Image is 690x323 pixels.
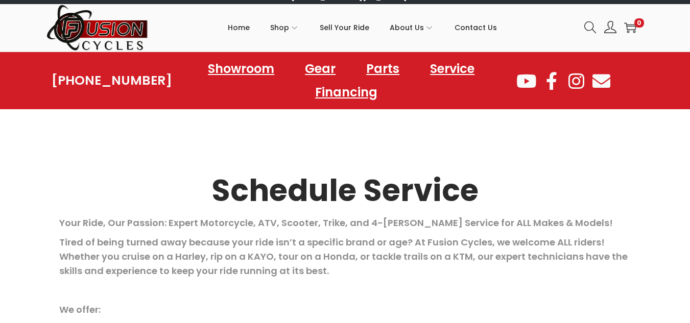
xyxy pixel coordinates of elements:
[356,57,410,81] a: Parts
[390,15,424,40] span: About Us
[455,15,497,40] span: Contact Us
[149,5,577,51] nav: Primary navigation
[390,5,434,51] a: About Us
[59,235,631,278] p: Tired of being turned away because your ride isn’t a specific brand or age? At Fusion Cycles, we ...
[420,57,485,81] a: Service
[52,73,172,88] a: [PHONE_NUMBER]
[172,57,515,104] nav: Menu
[270,15,289,40] span: Shop
[320,15,369,40] span: Sell Your Ride
[46,4,149,52] img: Woostify retina logo
[455,5,497,51] a: Contact Us
[270,5,299,51] a: Shop
[59,176,631,206] h2: Schedule Service
[295,57,346,81] a: Gear
[228,5,250,51] a: Home
[228,15,250,40] span: Home
[624,21,636,34] a: 0
[198,57,284,81] a: Showroom
[320,5,369,51] a: Sell Your Ride
[305,81,388,104] a: Financing
[59,216,631,230] p: Your Ride, Our Passion: Expert Motorcycle, ATV, Scooter, Trike, and 4-[PERSON_NAME] Service for A...
[59,303,631,317] p: We offer:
